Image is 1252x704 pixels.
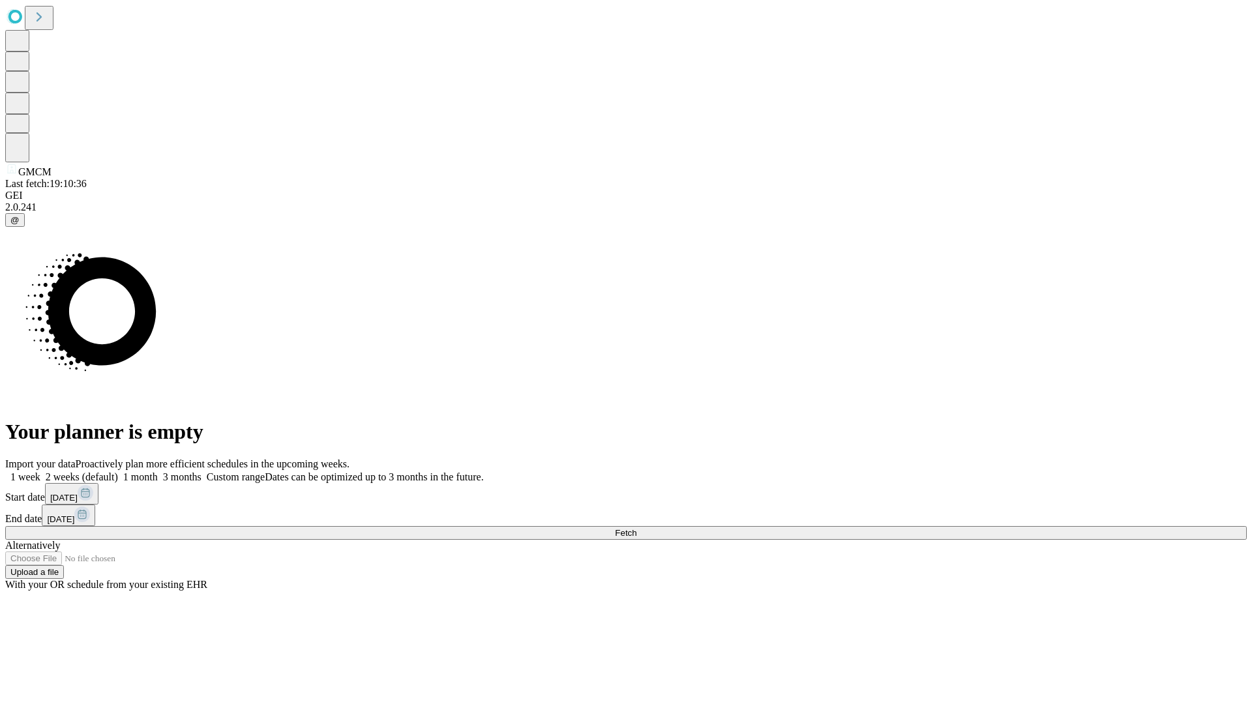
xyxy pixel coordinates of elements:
[5,565,64,579] button: Upload a file
[5,505,1247,526] div: End date
[5,458,76,469] span: Import your data
[42,505,95,526] button: [DATE]
[18,166,52,177] span: GMCM
[5,579,207,590] span: With your OR schedule from your existing EHR
[5,526,1247,540] button: Fetch
[5,190,1247,201] div: GEI
[207,471,265,482] span: Custom range
[10,215,20,225] span: @
[615,528,636,538] span: Fetch
[76,458,350,469] span: Proactively plan more efficient schedules in the upcoming weeks.
[5,201,1247,213] div: 2.0.241
[5,540,60,551] span: Alternatively
[47,514,74,524] span: [DATE]
[5,178,87,189] span: Last fetch: 19:10:36
[163,471,201,482] span: 3 months
[123,471,158,482] span: 1 month
[45,483,98,505] button: [DATE]
[46,471,118,482] span: 2 weeks (default)
[5,420,1247,444] h1: Your planner is empty
[5,213,25,227] button: @
[265,471,483,482] span: Dates can be optimized up to 3 months in the future.
[50,493,78,503] span: [DATE]
[10,471,40,482] span: 1 week
[5,483,1247,505] div: Start date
